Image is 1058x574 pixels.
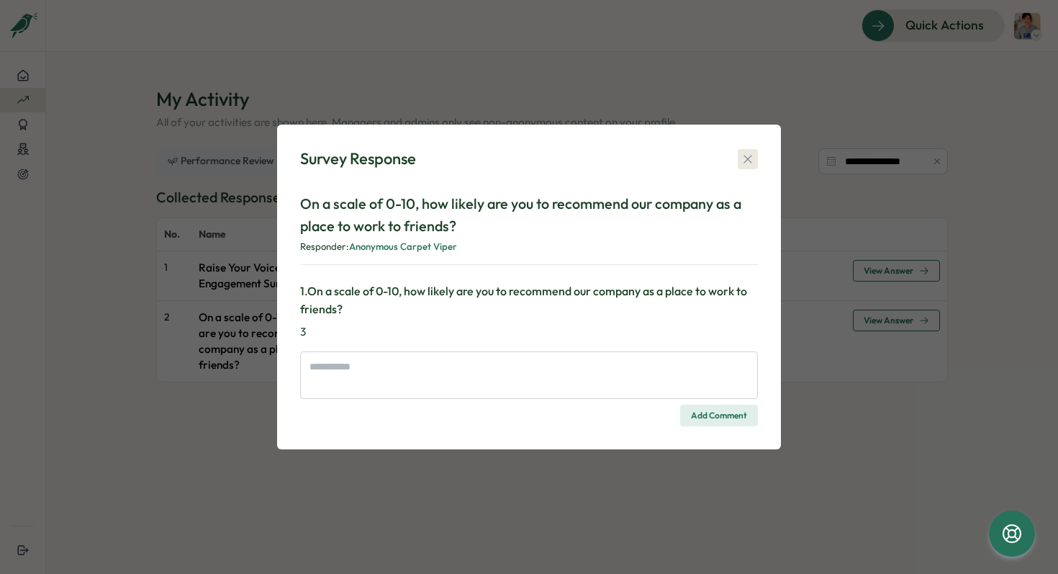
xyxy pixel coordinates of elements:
[300,193,758,238] p: On a scale of 0-10, how likely are you to recommend our company as a place to work to friends?
[300,148,416,170] div: Survey Response
[300,282,758,318] h3: 1 . On a scale of 0-10, how likely are you to recommend our company as a place to work to friends?
[691,405,747,426] span: Add Comment
[300,324,758,340] p: 3
[680,405,758,426] button: Add Comment
[349,241,457,252] span: Anonymous Carpet Viper
[300,241,349,252] span: Responder:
